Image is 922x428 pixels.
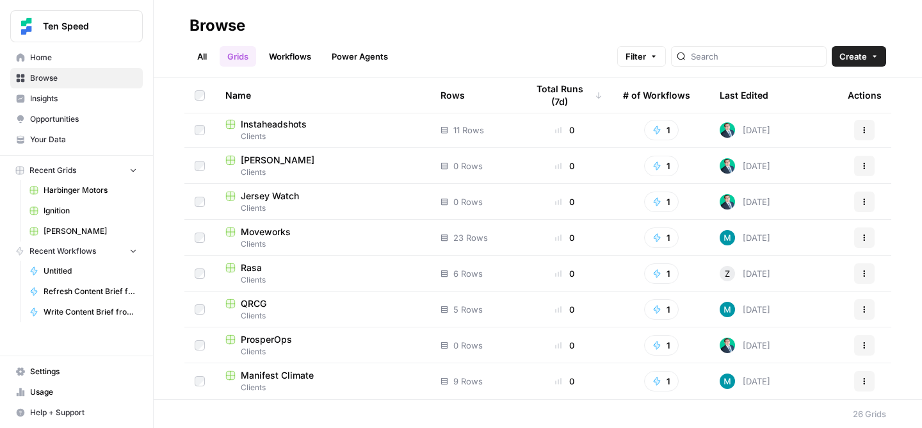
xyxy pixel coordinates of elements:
a: InstaheadshotsClients [225,118,420,142]
button: 1 [644,192,679,212]
span: Insights [30,93,137,104]
a: Jersey WatchClients [225,190,420,214]
span: 9 Rows [453,375,483,388]
span: 11 Rows [453,124,484,136]
a: QRCGClients [225,297,420,322]
button: Workspace: Ten Speed [10,10,143,42]
div: 0 [527,303,603,316]
img: 9k9gt13slxq95qn7lcfsj5lxmi7v [720,230,735,245]
button: 1 [644,263,679,284]
a: Your Data [10,129,143,150]
a: Browse [10,68,143,88]
a: Ignition [24,201,143,221]
span: 0 Rows [453,195,483,208]
span: Instaheadshots [241,118,307,131]
div: [DATE] [720,230,770,245]
div: Browse [190,15,245,36]
div: 0 [527,339,603,352]
a: Manifest ClimateClients [225,369,420,393]
img: loq7q7lwz012dtl6ci9jrncps3v6 [720,158,735,174]
a: Harbinger Motors [24,180,143,201]
span: 23 Rows [453,231,488,244]
div: [DATE] [720,302,770,317]
a: [PERSON_NAME]Clients [225,154,420,178]
div: [DATE] [720,266,770,281]
span: 0 Rows [453,160,483,172]
span: Recent Grids [29,165,76,176]
div: [DATE] [720,122,770,138]
span: Harbinger Motors [44,185,137,196]
span: Moveworks [241,226,291,238]
button: Create [832,46,886,67]
div: [DATE] [720,374,770,389]
button: 1 [644,299,679,320]
button: 1 [644,227,679,248]
a: Write Content Brief from Keyword [DEV] [24,302,143,322]
img: loq7q7lwz012dtl6ci9jrncps3v6 [720,122,735,138]
span: Clients [225,346,420,358]
span: Filter [626,50,646,63]
span: Z [725,267,730,280]
a: Usage [10,382,143,402]
a: Opportunities [10,109,143,129]
a: MoveworksClients [225,226,420,250]
span: Untitled [44,265,137,277]
span: Clients [225,131,420,142]
span: Ten Speed [43,20,120,33]
div: Name [225,78,420,113]
div: 0 [527,231,603,244]
button: 1 [644,120,679,140]
div: Rows [441,78,465,113]
span: 5 Rows [453,303,483,316]
span: 0 Rows [453,339,483,352]
a: Insights [10,88,143,109]
div: 0 [527,195,603,208]
span: Manifest Climate [241,369,314,382]
button: Recent Grids [10,161,143,180]
div: 26 Grids [853,407,886,420]
div: [DATE] [720,158,770,174]
button: 1 [644,335,679,356]
span: Opportunities [30,113,137,125]
div: [DATE] [720,194,770,210]
span: Clients [225,382,420,393]
span: Create [839,50,867,63]
img: 9k9gt13slxq95qn7lcfsj5lxmi7v [720,302,735,317]
img: loq7q7lwz012dtl6ci9jrncps3v6 [720,338,735,353]
span: Clients [225,202,420,214]
span: Clients [225,167,420,178]
button: Filter [617,46,666,67]
span: Write Content Brief from Keyword [DEV] [44,306,137,318]
div: 0 [527,267,603,280]
span: Home [30,52,137,63]
span: Browse [30,72,137,84]
a: Grids [220,46,256,67]
a: All [190,46,214,67]
span: Clients [225,238,420,250]
button: Recent Workflows [10,242,143,261]
div: 0 [527,160,603,172]
a: RasaClients [225,261,420,286]
a: Settings [10,361,143,382]
a: Untitled [24,261,143,281]
span: [PERSON_NAME] [241,154,314,167]
span: 6 Rows [453,267,483,280]
a: Workflows [261,46,319,67]
div: 0 [527,124,603,136]
a: Refresh Content Brief from Keyword [DEV] [24,281,143,302]
img: 9k9gt13slxq95qn7lcfsj5lxmi7v [720,374,735,389]
div: [DATE] [720,338,770,353]
button: 1 [644,371,679,391]
span: Your Data [30,134,137,145]
span: Settings [30,366,137,377]
span: Recent Workflows [29,245,96,257]
a: Power Agents [324,46,396,67]
span: QRCG [241,297,266,310]
div: Actions [848,78,882,113]
a: ProsperOpsClients [225,333,420,358]
span: Usage [30,386,137,398]
button: 1 [644,156,679,176]
span: [PERSON_NAME] [44,226,137,237]
div: Total Runs (7d) [527,78,603,113]
span: Refresh Content Brief from Keyword [DEV] [44,286,137,297]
